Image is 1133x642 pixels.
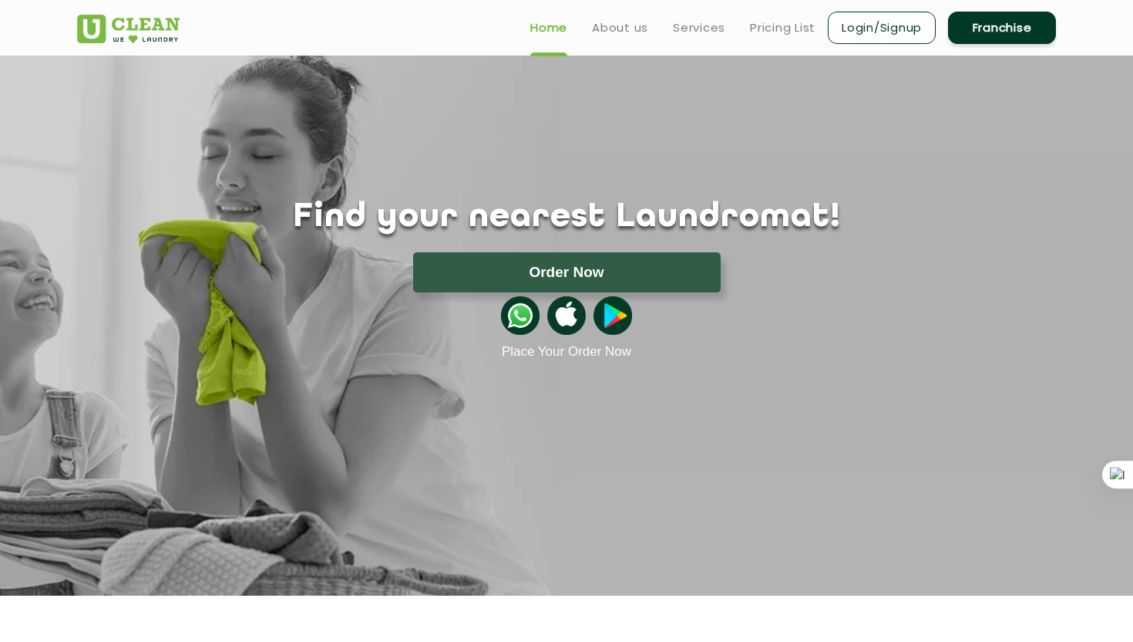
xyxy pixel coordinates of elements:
[530,19,567,37] a: Home
[547,296,586,335] img: apple-icon.png
[413,252,721,292] button: Order Now
[593,296,632,335] img: playstoreicon.png
[592,19,648,37] a: About us
[948,12,1056,44] a: Franchise
[673,19,725,37] a: Services
[502,344,631,360] a: Place Your Order Now
[66,198,1067,237] h1: Find your nearest Laundromat!
[828,12,936,44] a: Login/Signup
[501,296,540,335] img: whatsappicon.png
[77,15,180,43] img: UClean Laundry and Dry Cleaning
[750,19,815,37] a: Pricing List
